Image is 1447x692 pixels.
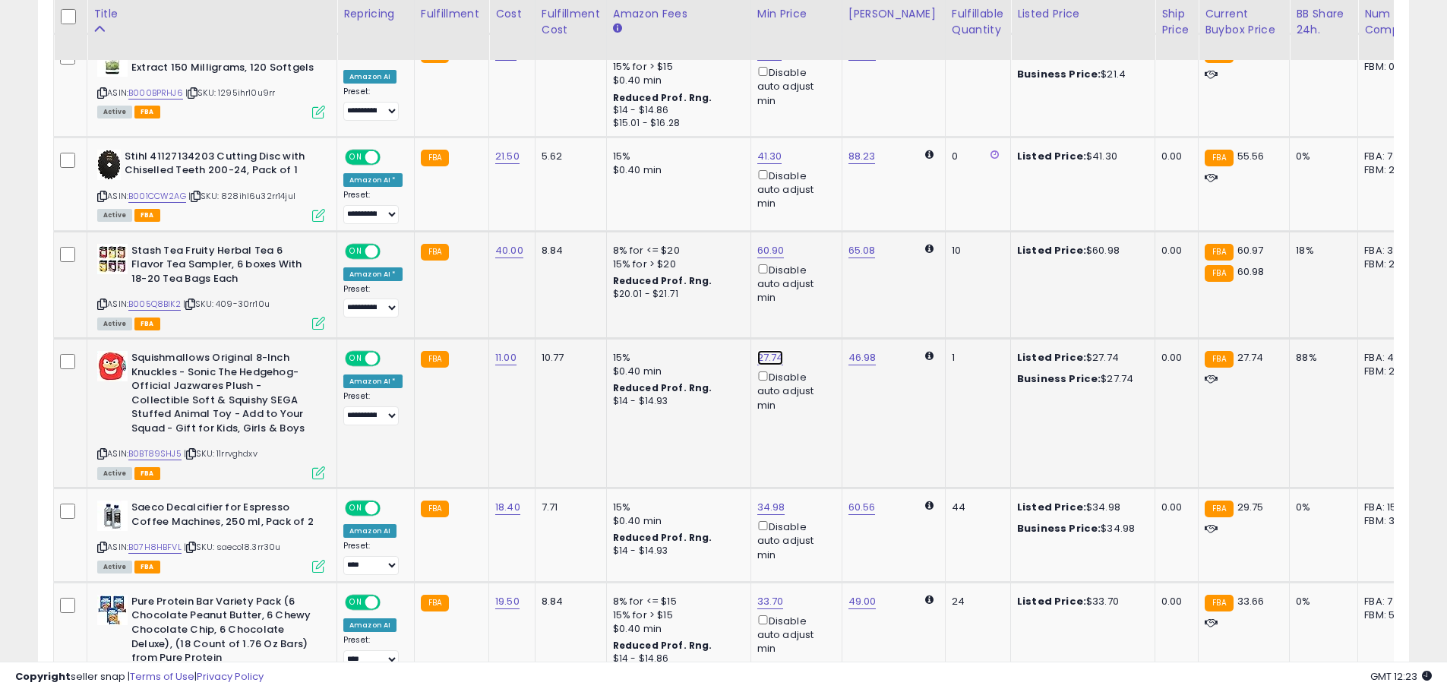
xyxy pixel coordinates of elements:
span: 60.98 [1237,264,1265,279]
div: FBA: 7 [1364,595,1414,608]
div: 10.77 [542,351,595,365]
i: Calculated using Dynamic Max Price. [925,244,934,254]
span: ON [346,502,365,515]
img: 31OfEITp3zL._SL40_.jpg [97,150,121,180]
div: Preset: [343,284,403,318]
a: B0BT89SHJ5 [128,447,182,460]
a: 60.56 [848,500,876,515]
div: $14 - $14.93 [613,545,739,558]
div: 8% for <= $20 [613,244,739,258]
a: 34.98 [757,500,785,515]
b: Listed Price: [1017,350,1086,365]
div: FBA: 3 [1364,244,1414,258]
a: B005Q8BIK2 [128,298,181,311]
div: 8.84 [542,244,595,258]
span: FBA [134,318,160,330]
b: Listed Price: [1017,46,1086,60]
b: Reduced Prof. Rng. [613,531,712,544]
div: $27.74 [1017,372,1143,386]
b: Saeco Decalcifier for Espresso Coffee Machines, 250 ml, Pack of 2 [131,501,316,532]
div: Amazon AI * [343,374,403,388]
small: FBA [1205,244,1233,261]
img: 41OomtB1r2L._SL40_.jpg [97,46,128,77]
div: ASIN: [97,46,325,117]
div: Preset: [343,391,403,425]
a: B001CCW2AG [128,190,186,203]
a: 65.08 [848,243,876,258]
div: Amazon AI * [343,173,403,187]
a: 49.00 [848,594,877,609]
div: Ship Price [1161,6,1192,38]
b: Business Price: [1017,67,1101,81]
div: 15% [613,351,739,365]
div: ASIN: [97,150,325,220]
div: $34.98 [1017,522,1143,536]
div: Repricing [343,6,408,22]
span: OFF [378,245,403,258]
small: FBA [421,351,449,368]
div: FBA: 15 [1364,501,1414,514]
div: Disable auto adjust min [757,261,830,305]
div: 10 [952,244,999,258]
span: All listings currently available for purchase on Amazon [97,467,132,480]
b: Squishmallows Original 8-Inch Knuckles - Sonic The Hedgehog- Official Jazwares Plush - Collectibl... [131,351,316,439]
div: BB Share 24h. [1296,6,1351,38]
div: 15% [613,501,739,514]
div: Title [93,6,330,22]
div: FBM: 3 [1364,514,1414,528]
img: 41myk92Wh+L._SL40_.jpg [97,351,128,381]
span: | SKU: 11rrvghdxv [184,447,257,460]
b: [PERSON_NAME] - Oregano Oil 10:1 Extract 150 Milligrams, 120 Softgels [131,46,316,78]
div: 0% [1296,595,1346,608]
b: Stash Tea Fruity Herbal Tea 6 Flavor Tea Sampler, 6 boxes With 18-20 Tea Bags Each [131,244,316,290]
div: $0.40 min [613,74,739,87]
b: Reduced Prof. Rng. [613,381,712,394]
div: Disable auto adjust min [757,518,830,562]
div: $21.4 [1017,68,1143,81]
span: | SKU: 409-30rr10u [183,298,270,310]
a: B07H8HBFVL [128,541,182,554]
div: 0.00 [1161,501,1186,514]
div: 15% for > $15 [613,608,739,622]
span: OFF [378,502,403,515]
img: 413SM38eYLL._SL40_.jpg [97,501,128,531]
div: FBM: 2 [1364,365,1414,378]
div: 15% [613,150,739,163]
div: $33.70 [1017,595,1143,608]
small: FBA [1205,595,1233,611]
div: ASIN: [97,244,325,328]
span: FBA [134,209,160,222]
div: $41.30 [1017,150,1143,163]
span: All listings currently available for purchase on Amazon [97,561,132,574]
div: FBM: 2 [1364,163,1414,177]
b: Listed Price: [1017,500,1086,514]
div: 8% for <= $15 [613,595,739,608]
div: Current Buybox Price [1205,6,1283,38]
div: $0.40 min [613,514,739,528]
a: 19.50 [495,594,520,609]
b: Reduced Prof. Rng. [613,639,712,652]
div: Cost [495,6,529,22]
div: Fulfillable Quantity [952,6,1004,38]
div: 5.62 [542,150,595,163]
div: Num of Comp. [1364,6,1420,38]
a: 21.50 [495,149,520,164]
small: FBA [1205,265,1233,282]
span: FBA [134,561,160,574]
span: FBA [134,467,160,480]
span: | SKU: saeco18.3rr30u [184,541,281,553]
strong: Copyright [15,669,71,684]
div: ASIN: [97,351,325,478]
div: 8.84 [542,595,595,608]
span: 21.44 [1237,46,1263,60]
div: ASIN: [97,501,325,571]
b: Listed Price: [1017,594,1086,608]
small: FBA [421,501,449,517]
b: Reduced Prof. Rng. [613,274,712,287]
div: 7.71 [542,501,595,514]
b: Business Price: [1017,371,1101,386]
div: 0.00 [1161,351,1186,365]
a: 27.74 [757,350,784,365]
div: 0% [1296,150,1346,163]
span: 33.66 [1237,594,1265,608]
